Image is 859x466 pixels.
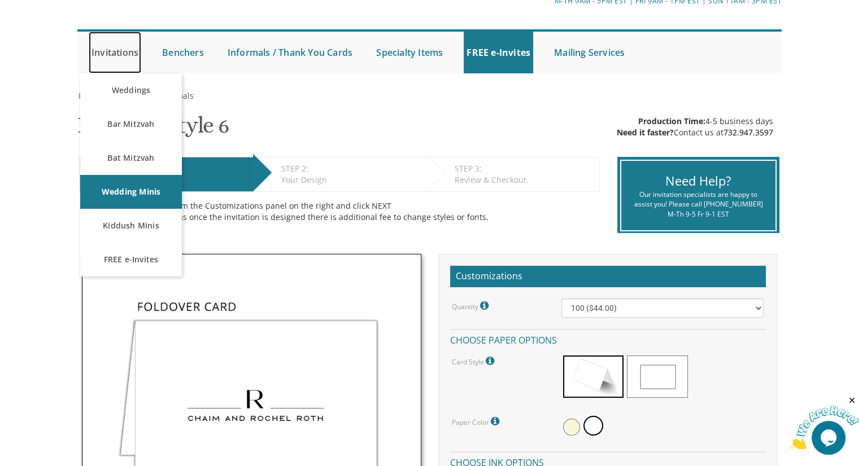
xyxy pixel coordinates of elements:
[630,172,767,190] div: Need Help?
[79,90,115,101] span: Informals
[80,107,182,141] a: Bar Mitzvah
[77,113,229,146] h1: Informal Style 6
[455,163,594,174] div: STEP 3:
[638,116,705,126] span: Production Time:
[452,354,497,368] label: Card Style
[464,32,533,73] a: FREE e-Invites
[630,190,767,218] div: Our invitation specialists are happy to assist you! Please call [PHONE_NUMBER] M-Th 9-5 Fr 9-1 EST
[617,127,674,138] span: Need it faster?
[789,395,859,449] iframe: chat widget
[80,175,182,209] a: Wedding Minis
[80,209,182,243] a: Kiddush Minis
[88,200,591,223] div: Make your selections from the Customizations panel on the right and click NEXT Please choose care...
[723,127,773,138] a: 732.947.3597
[452,298,491,313] label: Quantity
[80,73,182,107] a: Weddings
[80,141,182,175] a: Bat Mitzvah
[373,32,446,73] a: Specialty Items
[455,174,594,186] div: Review & Checkout
[225,32,355,73] a: Informals / Thank You Cards
[452,414,502,429] label: Paper Color
[80,243,182,276] a: FREE e-Invites
[281,174,421,186] div: Your Design
[617,116,773,138] div: 4-5 business days Contact us at
[450,266,766,287] h2: Customizations
[450,329,766,349] h4: Choose paper options
[89,32,141,73] a: Invitations
[77,90,115,101] a: Informals
[551,32,627,73] a: Mailing Services
[159,32,207,73] a: Benchers
[281,163,421,174] div: STEP 2:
